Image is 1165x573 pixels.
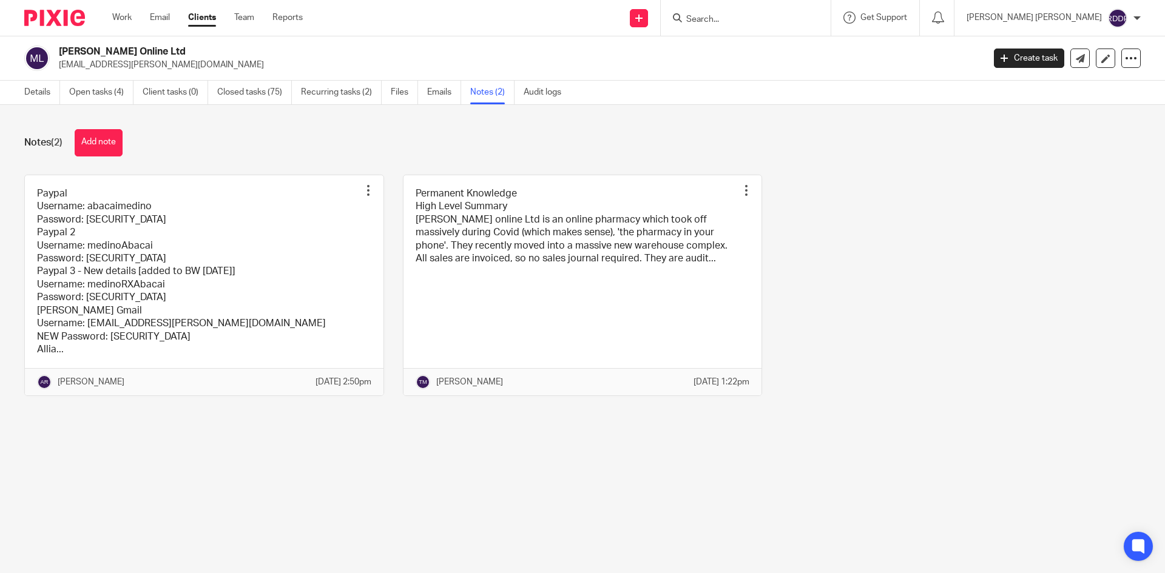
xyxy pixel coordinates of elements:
a: Notes (2) [470,81,515,104]
a: Audit logs [524,81,570,104]
h2: [PERSON_NAME] Online Ltd [59,45,792,58]
a: Files [391,81,418,104]
p: [PERSON_NAME] [PERSON_NAME] [967,12,1102,24]
img: Pixie [24,10,85,26]
img: svg%3E [37,375,52,389]
a: Reports [272,12,303,24]
img: svg%3E [416,375,430,389]
input: Search [685,15,794,25]
a: Client tasks (0) [143,81,208,104]
a: Email [150,12,170,24]
a: Open tasks (4) [69,81,133,104]
a: Team [234,12,254,24]
img: svg%3E [1108,8,1127,28]
a: Work [112,12,132,24]
p: [DATE] 2:50pm [316,376,371,388]
p: [DATE] 1:22pm [694,376,749,388]
a: Clients [188,12,216,24]
span: Get Support [860,13,907,22]
p: [PERSON_NAME] [58,376,124,388]
img: svg%3E [24,45,50,71]
a: Create task [994,49,1064,68]
h1: Notes [24,136,62,149]
button: Add note [75,129,123,156]
p: [EMAIL_ADDRESS][PERSON_NAME][DOMAIN_NAME] [59,59,976,71]
a: Emails [427,81,461,104]
a: Details [24,81,60,104]
span: (2) [51,138,62,147]
p: [PERSON_NAME] [436,376,503,388]
a: Recurring tasks (2) [301,81,382,104]
a: Closed tasks (75) [217,81,292,104]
